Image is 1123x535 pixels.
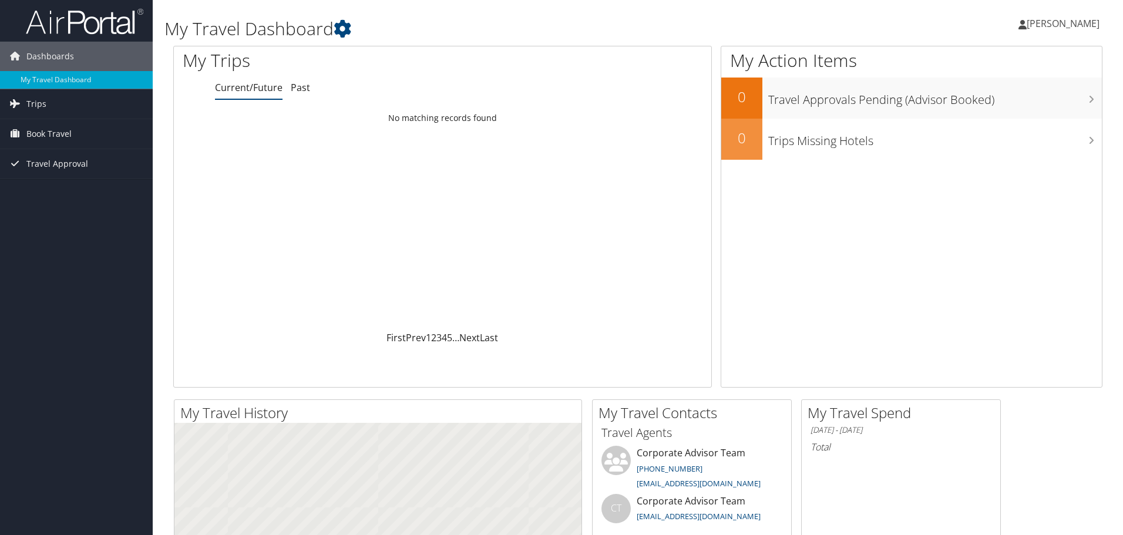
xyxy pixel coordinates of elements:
span: Dashboards [26,42,74,71]
h2: 0 [721,87,762,107]
td: No matching records found [174,107,711,129]
h1: My Travel Dashboard [164,16,796,41]
a: [EMAIL_ADDRESS][DOMAIN_NAME] [637,478,761,489]
a: [PERSON_NAME] [1018,6,1111,41]
li: Corporate Advisor Team [596,446,788,494]
li: Corporate Advisor Team [596,494,788,532]
a: 3 [436,331,442,344]
a: [EMAIL_ADDRESS][DOMAIN_NAME] [637,511,761,521]
img: airportal-logo.png [26,8,143,35]
a: Prev [406,331,426,344]
a: 2 [431,331,436,344]
h3: Trips Missing Hotels [768,127,1102,149]
span: Trips [26,89,46,119]
span: Book Travel [26,119,72,149]
a: 1 [426,331,431,344]
span: … [452,331,459,344]
span: [PERSON_NAME] [1027,17,1100,30]
h2: My Travel Contacts [599,403,791,423]
a: 4 [442,331,447,344]
h6: [DATE] - [DATE] [811,425,991,436]
h6: Total [811,440,991,453]
h2: 0 [721,128,762,148]
h2: My Travel Spend [808,403,1000,423]
a: Next [459,331,480,344]
h1: My Trips [183,48,479,73]
h2: My Travel History [180,403,581,423]
a: 5 [447,331,452,344]
h3: Travel Agents [601,425,782,441]
a: Last [480,331,498,344]
a: First [386,331,406,344]
a: 0Trips Missing Hotels [721,119,1102,160]
div: CT [601,494,631,523]
h1: My Action Items [721,48,1102,73]
a: [PHONE_NUMBER] [637,463,702,474]
a: Past [291,81,310,94]
h3: Travel Approvals Pending (Advisor Booked) [768,86,1102,108]
a: Current/Future [215,81,283,94]
span: Travel Approval [26,149,88,179]
a: 0Travel Approvals Pending (Advisor Booked) [721,78,1102,119]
